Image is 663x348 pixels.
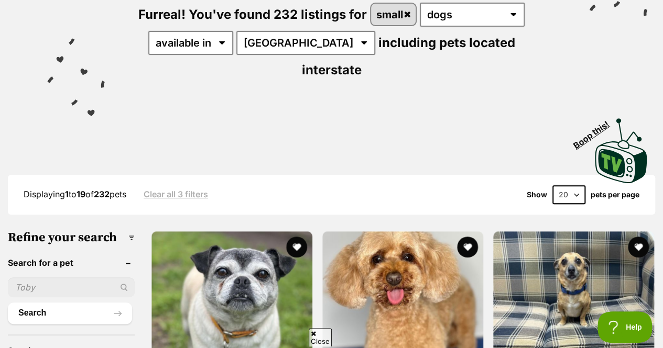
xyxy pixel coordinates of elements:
h3: Refine your search [8,230,135,245]
strong: 232 [94,189,110,199]
label: pets per page [591,190,639,199]
button: Search [8,302,132,323]
button: favourite [628,237,649,257]
span: Furreal! You've found 232 listings for [138,7,367,22]
a: Clear all 3 filters [144,189,208,199]
button: favourite [457,237,478,257]
a: Boop this! [595,109,647,185]
span: Close [309,328,332,346]
a: small [371,4,416,25]
strong: 19 [77,189,85,199]
span: Boop this! [571,113,619,150]
iframe: Help Scout Beacon - Open [597,311,653,343]
input: Toby [8,277,135,297]
strong: 1 [65,189,69,199]
span: including pets located interstate [302,35,515,77]
img: PetRescue TV logo [595,118,647,183]
header: Search for a pet [8,258,135,267]
span: Show [527,190,547,199]
span: Displaying to of pets [24,189,126,199]
button: favourite [286,237,307,257]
